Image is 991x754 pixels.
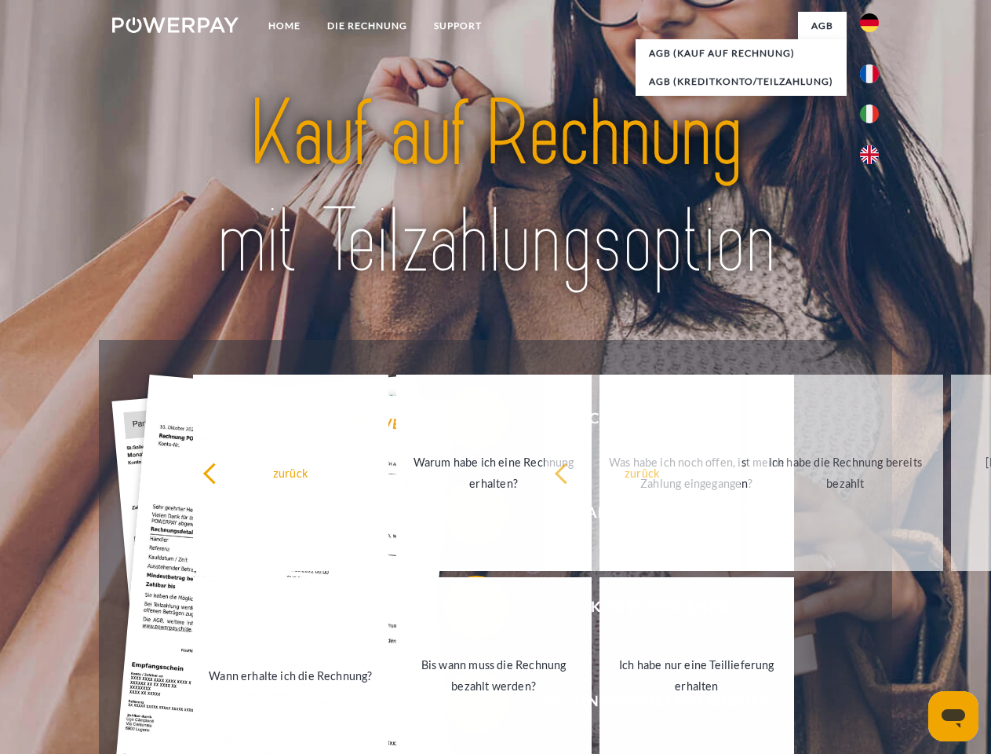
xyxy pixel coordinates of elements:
[757,452,934,494] div: Ich habe die Rechnung bereits bezahlt
[406,452,582,494] div: Warum habe ich eine Rechnung erhalten?
[255,12,314,40] a: Home
[554,462,730,483] div: zurück
[202,664,379,686] div: Wann erhalte ich die Rechnung?
[860,64,879,83] img: fr
[928,691,978,741] iframe: Schaltfläche zum Öffnen des Messaging-Fensters
[798,12,847,40] a: agb
[314,12,421,40] a: DIE RECHNUNG
[421,12,495,40] a: SUPPORT
[860,145,879,164] img: en
[150,75,841,301] img: title-powerpay_de.svg
[112,17,239,33] img: logo-powerpay-white.svg
[860,104,879,123] img: it
[406,654,582,697] div: Bis wann muss die Rechnung bezahlt werden?
[609,654,785,697] div: Ich habe nur eine Teillieferung erhalten
[636,68,847,96] a: AGB (Kreditkonto/Teilzahlung)
[636,39,847,68] a: AGB (Kauf auf Rechnung)
[202,462,379,483] div: zurück
[860,13,879,32] img: de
